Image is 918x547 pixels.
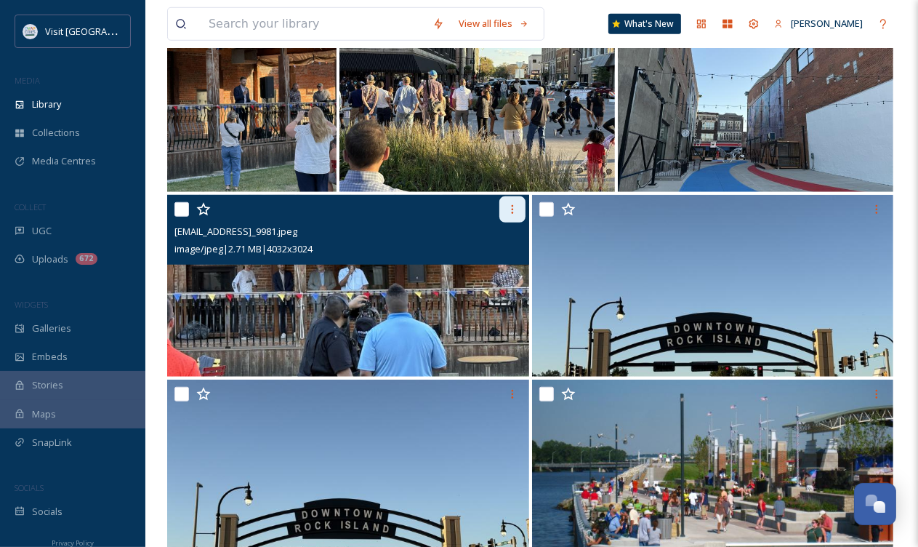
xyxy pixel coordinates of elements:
[167,10,337,192] img: ext_1758887784.218313_DHerrell@VisitQuadCities.com-IMG_9968.jpeg
[167,195,529,377] img: ext_1758887781.083875_DHerrell@VisitQuadCities.com-IMG_9981.jpeg
[608,14,681,34] a: What's New
[32,322,71,335] span: Galleries
[451,9,536,38] a: View all files
[532,195,894,377] img: ext_1758887780.950305_DHerrell@VisitQuadCities.com-IMG_9996.jpeg
[15,201,46,212] span: COLLECT
[32,407,56,421] span: Maps
[32,97,61,111] span: Library
[32,378,63,392] span: Stories
[32,436,72,450] span: SnapLink
[32,252,68,266] span: Uploads
[339,10,615,192] img: ext_1758887782.136314_DHerrell@VisitQuadCities.com-IMG_9983.jpeg
[76,253,97,265] div: 672
[174,225,297,238] span: [EMAIL_ADDRESS]_9981.jpeg
[15,299,48,310] span: WIDGETS
[15,75,40,86] span: MEDIA
[201,8,425,40] input: Search your library
[23,24,38,39] img: QCCVB_VISIT_vert_logo_4c_tagline_122019.svg
[45,24,158,38] span: Visit [GEOGRAPHIC_DATA]
[32,126,80,140] span: Collections
[15,482,44,493] span: SOCIALS
[32,350,68,364] span: Embeds
[791,17,863,30] span: [PERSON_NAME]
[854,483,896,525] button: Open Chat
[32,505,63,519] span: Socials
[767,9,870,38] a: [PERSON_NAME]
[32,154,96,168] span: Media Centres
[174,242,313,255] span: image/jpeg | 2.71 MB | 4032 x 3024
[32,224,52,238] span: UGC
[618,10,893,192] img: ext_1758887782.109831_DHerrell@VisitQuadCities.com-IMG_9997.jpeg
